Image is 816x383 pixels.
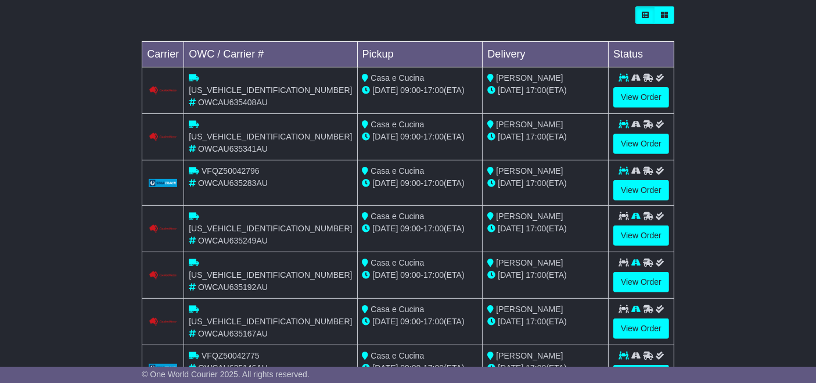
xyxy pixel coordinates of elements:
span: [US_VEHICLE_IDENTIFICATION_NUMBER] [189,224,352,233]
td: Carrier [142,41,184,67]
span: 09:00 [400,178,420,188]
span: Casa e Cucina [371,166,424,176]
span: [DATE] [372,363,398,373]
img: GetCarrierServiceLogo [149,179,178,187]
span: Casa e Cucina [371,351,424,360]
span: 17:00 [526,85,546,95]
span: [DATE] [498,270,523,280]
span: VFQZ50042775 [202,351,260,360]
div: - (ETA) [362,316,478,328]
span: [DATE] [372,85,398,95]
span: [DATE] [372,178,398,188]
a: View Order [613,134,669,154]
span: 09:00 [400,85,420,95]
span: 09:00 [400,270,420,280]
div: (ETA) [487,84,603,96]
span: [PERSON_NAME] [496,351,563,360]
span: 17:00 [423,363,444,373]
span: OWCAU635341AU [198,144,268,153]
span: [DATE] [498,317,523,326]
span: [DATE] [372,224,398,233]
img: Couriers_Please.png [149,86,178,95]
span: 17:00 [423,270,444,280]
span: [PERSON_NAME] [496,120,563,129]
span: [PERSON_NAME] [496,73,563,83]
div: - (ETA) [362,362,478,374]
td: OWC / Carrier # [184,41,357,67]
span: Casa e Cucina [371,258,424,267]
span: OWCAU635249AU [198,236,268,245]
span: © One World Courier 2025. All rights reserved. [142,370,310,379]
span: Casa e Cucina [371,73,424,83]
span: OWCAU635192AU [198,282,268,292]
span: 17:00 [526,224,546,233]
span: [PERSON_NAME] [496,258,563,267]
span: [DATE] [372,270,398,280]
span: OWCAU635283AU [198,178,268,188]
span: Casa e Cucina [371,212,424,221]
a: View Order [613,180,669,201]
span: OWCAU635408AU [198,98,268,107]
span: [US_VEHICLE_IDENTIFICATION_NUMBER] [189,85,352,95]
span: 17:00 [423,317,444,326]
a: View Order [613,225,669,246]
td: Delivery [483,41,609,67]
div: (ETA) [487,177,603,189]
span: 09:00 [400,224,420,233]
span: [DATE] [372,317,398,326]
img: Couriers_Please.png [149,224,178,234]
span: 17:00 [526,363,546,373]
td: Pickup [357,41,483,67]
div: - (ETA) [362,84,478,96]
img: Couriers_Please.png [149,271,178,280]
span: 17:00 [423,178,444,188]
span: [US_VEHICLE_IDENTIFICATION_NUMBER] [189,132,352,141]
span: 09:00 [400,132,420,141]
div: - (ETA) [362,131,478,143]
span: [US_VEHICLE_IDENTIFICATION_NUMBER] [189,270,352,280]
span: [DATE] [498,363,523,373]
img: GetCarrierServiceLogo [149,364,178,371]
span: 09:00 [400,363,420,373]
span: 17:00 [526,270,546,280]
span: [DATE] [498,178,523,188]
span: 09:00 [400,317,420,326]
span: Casa e Cucina [371,120,424,129]
span: [PERSON_NAME] [496,212,563,221]
div: - (ETA) [362,269,478,281]
span: 17:00 [526,178,546,188]
span: 17:00 [526,317,546,326]
div: (ETA) [487,362,603,374]
span: 17:00 [423,85,444,95]
span: 17:00 [526,132,546,141]
div: - (ETA) [362,177,478,189]
span: 17:00 [423,224,444,233]
img: Couriers_Please.png [149,317,178,327]
a: View Order [613,318,669,339]
span: [DATE] [372,132,398,141]
div: (ETA) [487,316,603,328]
span: [PERSON_NAME] [496,305,563,314]
span: [DATE] [498,85,523,95]
span: [PERSON_NAME] [496,166,563,176]
td: Status [609,41,674,67]
span: 17:00 [423,132,444,141]
div: (ETA) [487,131,603,143]
a: View Order [613,272,669,292]
span: [US_VEHICLE_IDENTIFICATION_NUMBER] [189,317,352,326]
a: View Order [613,87,669,108]
span: VFQZ50042796 [202,166,260,176]
span: [DATE] [498,132,523,141]
span: OWCAU635167AU [198,329,268,338]
div: (ETA) [487,223,603,235]
div: (ETA) [487,269,603,281]
div: - (ETA) [362,223,478,235]
span: [DATE] [498,224,523,233]
img: Couriers_Please.png [149,133,178,142]
span: Casa e Cucina [371,305,424,314]
span: OWCAU635146AU [198,363,268,373]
